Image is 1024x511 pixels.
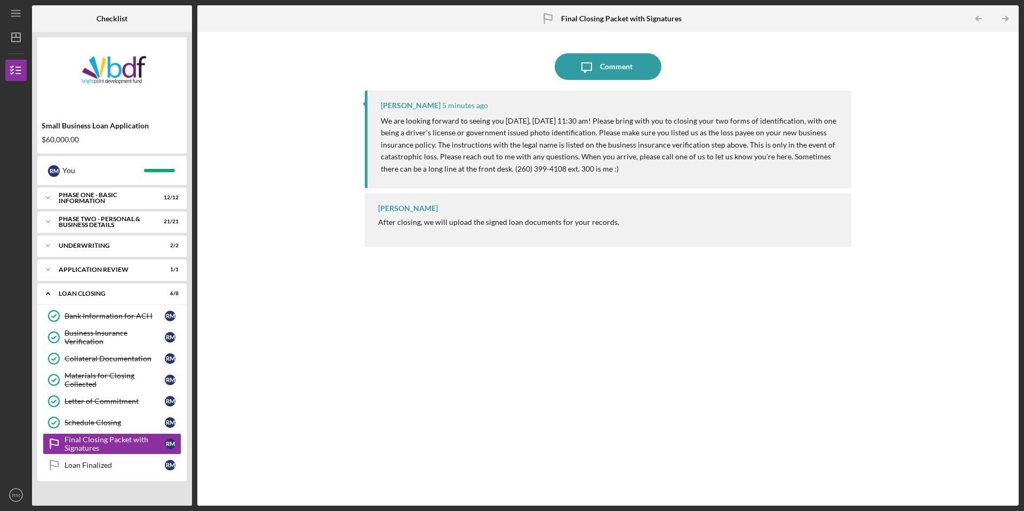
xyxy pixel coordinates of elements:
[43,327,181,348] a: Business Insurance VerificationRM
[165,439,175,449] div: R M
[381,115,841,175] p: We are looking forward to seeing you [DATE], [DATE] 11:30 am! Please bring with you to closing yo...
[442,101,488,110] time: 2025-10-15 14:38
[59,216,152,228] div: PHASE TWO - PERSONAL & BUSINESS DETAILS
[42,121,182,130] div: Small Business Loan Application
[378,218,619,226] div: After closing, we will upload the signed loan documents for your records.
[65,461,165,469] div: Loan Finalized
[555,53,661,80] button: Comment
[159,266,179,273] div: 1 / 1
[59,192,152,204] div: Phase One - Basic Information
[43,369,181,391] a: Materials for Closing CollectedRM
[165,353,175,364] div: R M
[165,460,175,471] div: R M
[65,312,165,320] div: Bank Information for ACH
[12,492,20,498] text: RM
[59,290,152,297] div: Loan Closing
[159,290,179,297] div: 6 / 8
[65,371,165,388] div: Materials for Closing Collected
[43,412,181,433] a: Schedule ClosingRM
[165,375,175,385] div: R M
[165,396,175,407] div: R M
[159,218,179,225] div: 21 / 21
[43,391,181,412] a: Letter of CommitmentRM
[561,14,682,23] b: Final Closing Packet with Signatures
[43,455,181,476] a: Loan FinalizedRM
[159,194,179,201] div: 12 / 12
[43,433,181,455] a: Final Closing Packet with SignaturesRM
[165,311,175,321] div: R M
[43,305,181,327] a: Bank Information for ACHRM
[97,14,127,23] b: Checklist
[43,348,181,369] a: Collateral DocumentationRM
[62,161,144,180] div: You
[37,43,187,107] img: Product logo
[381,101,441,110] div: [PERSON_NAME]
[378,204,438,213] div: [PERSON_NAME]
[65,354,165,363] div: Collateral Documentation
[59,266,152,273] div: Application Review
[600,53,633,80] div: Comment
[159,242,179,249] div: 2 / 2
[5,484,27,506] button: RM
[165,332,175,343] div: R M
[65,435,165,452] div: Final Closing Packet with Signatures
[65,329,165,346] div: Business Insurance Verification
[65,418,165,427] div: Schedule Closing
[48,165,60,177] div: R M
[42,135,182,144] div: $60,000.00
[65,397,165,405] div: Letter of Commitment
[165,417,175,428] div: R M
[59,242,152,249] div: Underwriting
